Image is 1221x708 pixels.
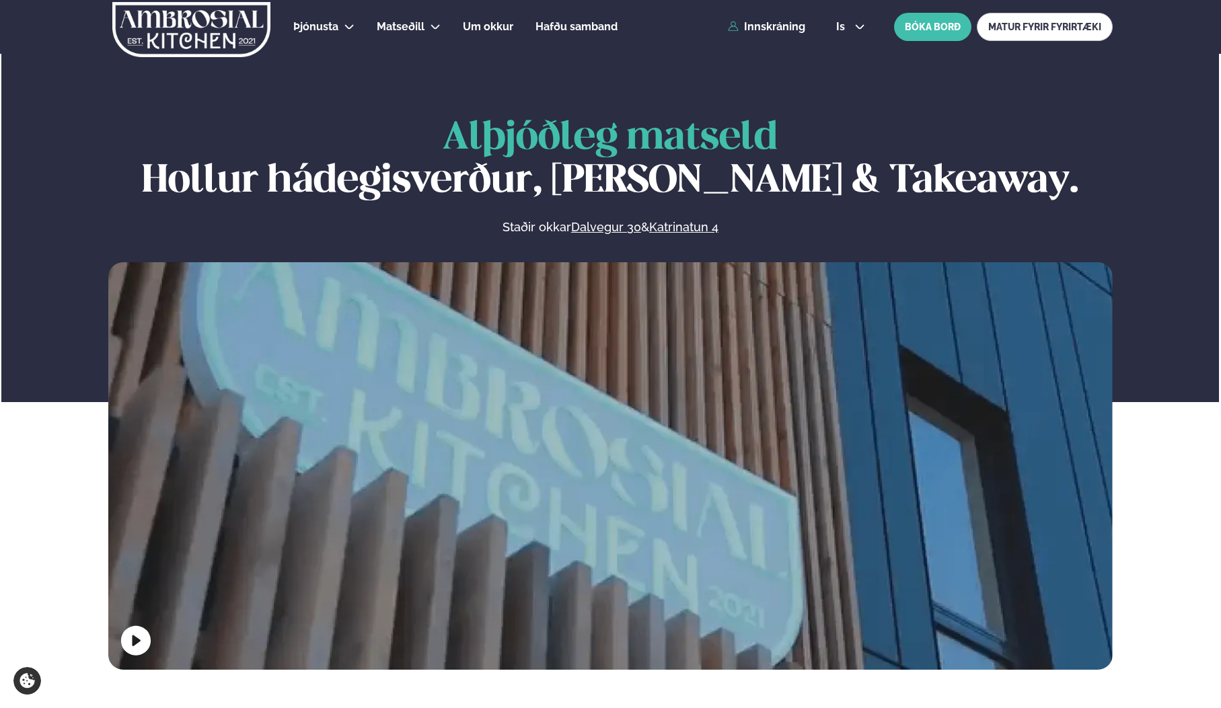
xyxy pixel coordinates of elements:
h1: Hollur hádegisverður, [PERSON_NAME] & Takeaway. [108,117,1113,203]
span: Þjónusta [293,20,338,33]
a: Innskráning [728,21,805,33]
a: Cookie settings [13,667,41,695]
a: MATUR FYRIR FYRIRTÆKI [977,13,1113,41]
button: is [825,22,876,32]
a: Matseðill [377,19,424,35]
span: is [836,22,849,32]
button: BÓKA BORÐ [894,13,971,41]
a: Dalvegur 30 [571,219,641,235]
span: Hafðu samband [535,20,618,33]
a: Katrinatun 4 [649,219,718,235]
span: Matseðill [377,20,424,33]
p: Staðir okkar & [356,219,864,235]
img: logo [111,2,272,57]
a: Hafðu samband [535,19,618,35]
a: Um okkur [463,19,513,35]
span: Alþjóðleg matseld [443,120,778,157]
a: Þjónusta [293,19,338,35]
span: Um okkur [463,20,513,33]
